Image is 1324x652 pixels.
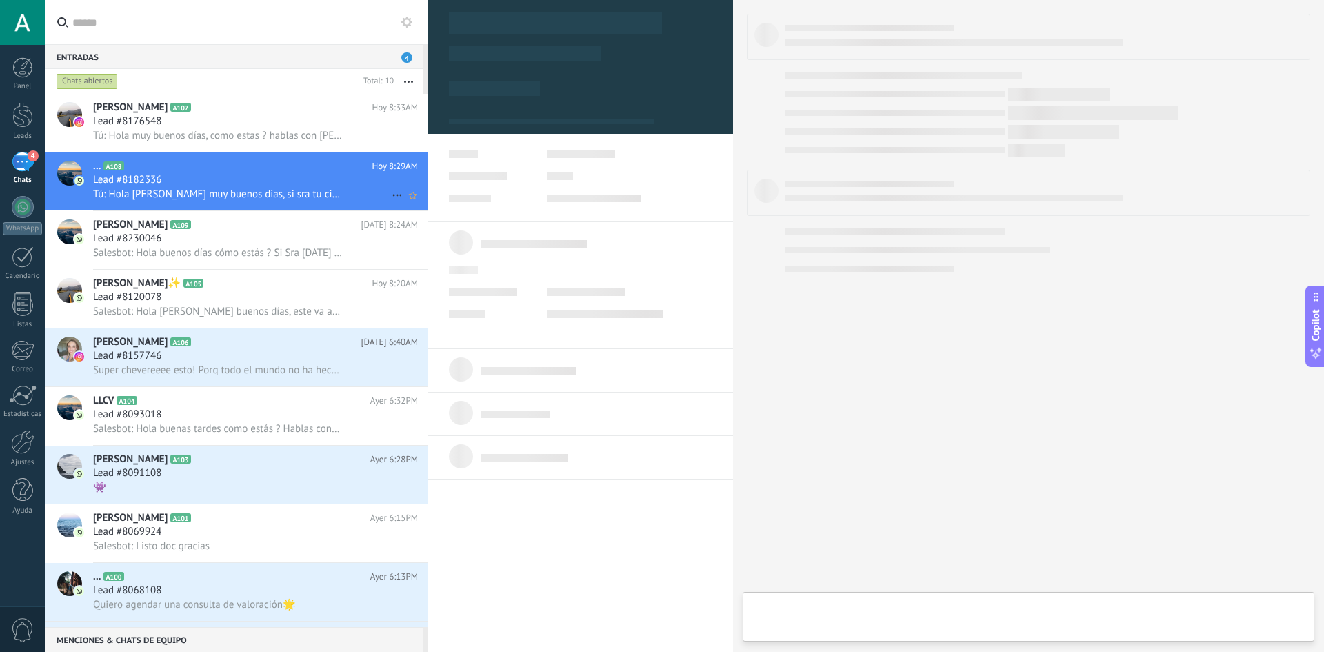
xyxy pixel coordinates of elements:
[93,173,161,187] span: Lead #8182336
[93,188,342,201] span: Tú: Hola [PERSON_NAME] muy buenos dias, si sra tu cirugia esta para este mes en el momento estamo...
[103,572,123,581] span: A100
[28,150,39,161] span: 4
[45,94,428,152] a: avataricon[PERSON_NAME]A107Hoy 8:33AMLead #8176548Tú: Hola muy buenos días, como estas ? hablas c...
[93,394,114,408] span: LLCV
[93,335,168,349] span: [PERSON_NAME]
[45,504,428,562] a: avataricon[PERSON_NAME]A101Ayer 6:15PMLead #8069924Salesbot: Listo doc gracias
[370,453,418,466] span: Ayer 6:28PM
[93,277,181,290] span: [PERSON_NAME]✨
[3,82,43,91] div: Panel
[372,159,418,173] span: Hoy 8:29AM
[3,410,43,419] div: Estadísticas
[370,570,418,584] span: Ayer 6:13PM
[358,75,394,88] div: Total: 10
[93,246,342,259] span: Salesbot: Hola buenos días cómo estás ? Si Sra [DATE] nos vemos a esa hora en el consultorio
[74,586,84,596] img: icon
[93,511,168,525] span: [PERSON_NAME]
[3,320,43,329] div: Listas
[1309,309,1323,341] span: Copilot
[93,408,161,422] span: Lead #8093018
[93,232,161,246] span: Lead #8230046
[93,349,161,363] span: Lead #8157746
[57,73,118,90] div: Chats abiertos
[361,335,418,349] span: [DATE] 6:40AM
[93,540,210,553] span: Salesbot: Listo doc gracias
[74,528,84,537] img: icon
[3,222,42,235] div: WhatsApp
[74,117,84,127] img: icon
[45,152,428,210] a: avataricon...A108Hoy 8:29AMLead #8182336Tú: Hola [PERSON_NAME] muy buenos dias, si sra tu cirugia...
[3,365,43,374] div: Correo
[93,101,168,115] span: [PERSON_NAME]
[74,235,84,244] img: icon
[361,218,418,232] span: [DATE] 8:24AM
[45,211,428,269] a: avataricon[PERSON_NAME]A109[DATE] 8:24AMLead #8230046Salesbot: Hola buenos días cómo estás ? Si S...
[93,598,296,611] span: Quiero agendar una consulta de valoración🌟
[45,446,428,504] a: avataricon[PERSON_NAME]A103Ayer 6:28PMLead #8091108👾
[45,627,423,652] div: Menciones & Chats de equipo
[93,481,106,494] span: 👾
[74,469,84,479] img: icon
[3,272,43,281] div: Calendario
[74,176,84,186] img: icon
[93,466,161,480] span: Lead #8091108
[45,328,428,386] a: avataricon[PERSON_NAME]A106[DATE] 6:40AMLead #8157746Super chevereeee esto! Porq todo el mundo no...
[93,129,342,142] span: Tú: Hola muy buenos días, como estas ? hablas con [PERSON_NAME] asistente de la Dra. [PERSON_NAME...
[183,279,203,288] span: A105
[93,570,101,584] span: ...
[93,290,161,304] span: Lead #8120078
[170,455,190,464] span: A103
[170,337,190,346] span: A106
[93,305,342,318] span: Salesbot: Hola [PERSON_NAME] buenos días, este va a ser nuestro nuevo número por ajora
[93,525,161,539] span: Lead #8069924
[170,103,190,112] span: A107
[372,101,418,115] span: Hoy 8:33AM
[370,511,418,525] span: Ayer 6:15PM
[103,161,123,170] span: A108
[370,394,418,408] span: Ayer 6:32PM
[170,220,190,229] span: A109
[74,293,84,303] img: icon
[401,52,412,63] span: 4
[372,277,418,290] span: Hoy 8:20AM
[3,458,43,467] div: Ajustes
[74,411,84,420] img: icon
[93,364,342,377] span: Super chevereeee esto! Porq todo el mundo no ha hecho si no criticar q el halftime show va a ser ...
[93,584,161,597] span: Lead #8068108
[3,506,43,515] div: Ayuda
[93,115,161,128] span: Lead #8176548
[45,270,428,328] a: avataricon[PERSON_NAME]✨A105Hoy 8:20AMLead #8120078Salesbot: Hola [PERSON_NAME] buenos días, este...
[45,563,428,621] a: avataricon...A100Ayer 6:13PMLead #8068108Quiero agendar una consulta de valoración🌟
[93,453,168,466] span: [PERSON_NAME]
[117,396,137,405] span: A104
[74,352,84,362] img: icon
[170,513,190,522] span: A101
[3,176,43,185] div: Chats
[45,44,423,69] div: Entradas
[93,159,101,173] span: ...
[45,387,428,445] a: avatariconLLCVA104Ayer 6:32PMLead #8093018Salesbot: Hola buenas tardes como estás ? Hablas con [P...
[93,218,168,232] span: [PERSON_NAME]
[93,422,342,435] span: Salesbot: Hola buenas tardes como estás ? Hablas con [PERSON_NAME] asistente de la Dra [PERSON_NA...
[3,132,43,141] div: Leads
